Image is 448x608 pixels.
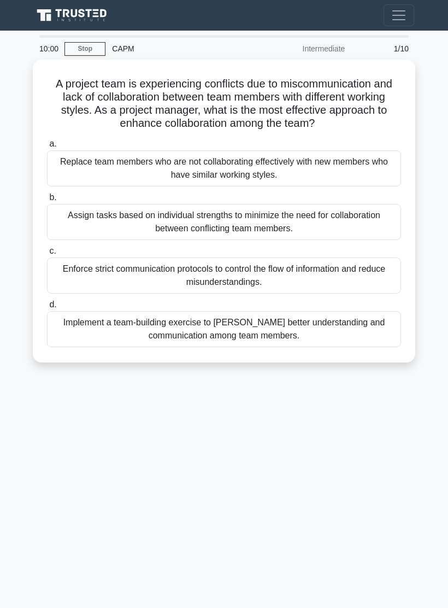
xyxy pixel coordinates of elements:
span: d. [49,300,56,309]
div: 10:00 [33,38,64,60]
div: Implement a team-building exercise to [PERSON_NAME] better understanding and communication among ... [47,311,401,347]
div: Intermediate [256,38,351,60]
span: a. [49,139,56,148]
button: Toggle navigation [384,4,414,26]
div: 1/10 [351,38,415,60]
div: Enforce strict communication protocols to control the flow of information and reduce misunderstan... [47,258,401,294]
span: b. [49,192,56,202]
h5: A project team is experiencing conflicts due to miscommunication and lack of collaboration betwee... [46,77,402,131]
div: CAPM [105,38,256,60]
a: Stop [64,42,105,56]
div: Replace team members who are not collaborating effectively with new members who have similar work... [47,150,401,186]
span: c. [49,246,56,255]
div: Assign tasks based on individual strengths to minimize the need for collaboration between conflic... [47,204,401,240]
